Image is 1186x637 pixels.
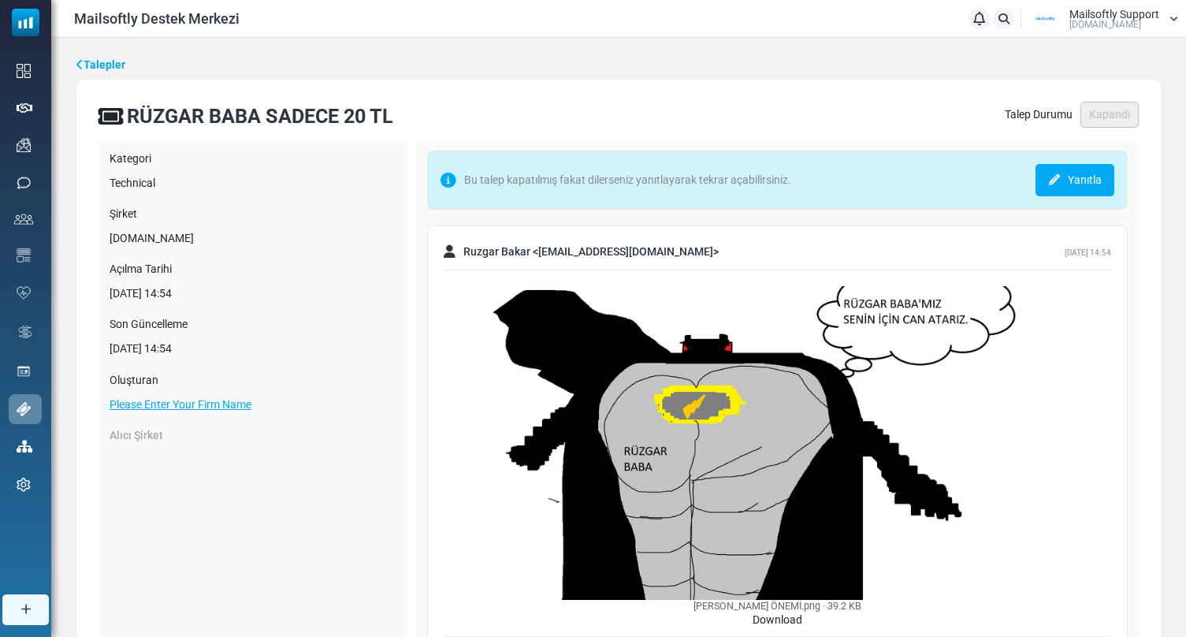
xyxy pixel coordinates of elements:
span: Kapandı [1080,102,1139,128]
span: [DATE] 14:54 [1065,248,1111,257]
img: landing_pages.svg [17,364,31,378]
img: email-templates-icon.svg [17,248,31,263]
img: User Logo [1026,7,1065,31]
span: Mailsoftly Destek Merkezi [74,8,240,29]
span: Mailsoftly Support [1069,9,1159,20]
span: [DOMAIN_NAME] [1069,20,1141,29]
span: Bu talep kapatılmış fakat dilerseniz yanıtlayarak tekrar açabilirsiniz. [441,164,791,196]
img: mailsoftly_icon_blue_white.svg [12,9,39,36]
div: [DATE] 14:54 [110,285,397,302]
a: Download [753,613,802,626]
img: dashboard-icon.svg [17,64,31,78]
a: User Logo Mailsoftly Support [DOMAIN_NAME] [1026,7,1178,31]
a: Talepler [76,57,125,73]
img: campaigns-icon.png [17,138,31,152]
img: R%C3%9CZGAR%20BABANIN%20%C3%96NEM%C4%B0.png [444,286,1111,600]
div: RÜZGAR BABA SADECE 20 TL [127,102,393,132]
img: contacts-icon.svg [14,214,33,225]
img: sms-icon.png [17,176,31,190]
span: 39.2 KB [823,600,861,612]
img: domain-health-icon.svg [17,286,31,299]
label: Son Güncelleme [110,316,397,333]
img: support-icon-active.svg [17,402,31,416]
label: Kategori [110,151,397,167]
span: [PERSON_NAME] ÖNEMİ.png [693,600,820,612]
label: Oluşturan [110,372,397,389]
div: [DATE] 14:54 [110,341,397,357]
label: Alıcı Şirket [110,427,163,444]
div: Technical [110,175,397,192]
div: [DOMAIN_NAME] [110,230,397,247]
img: settings-icon.svg [17,478,31,492]
label: Açılma Tarihi [110,261,397,278]
a: Yanıtla [1035,164,1114,196]
a: Please Enter Your Firm Name [110,398,251,411]
label: Şirket [110,206,397,222]
span: Ruzgar Bakar < [EMAIL_ADDRESS][DOMAIN_NAME] > [463,244,719,260]
img: workflow.svg [17,323,34,341]
div: Talep Durumu [1005,102,1139,128]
